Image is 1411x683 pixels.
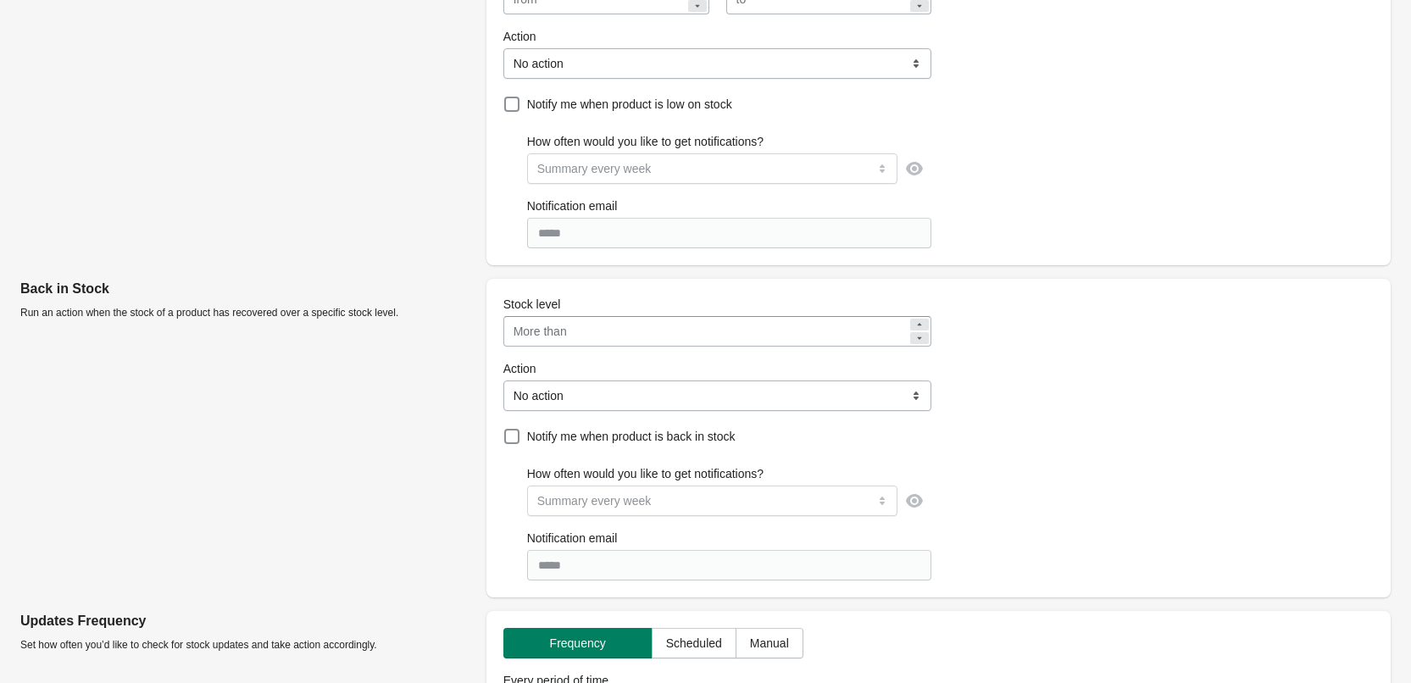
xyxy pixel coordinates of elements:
div: More than [514,321,567,341]
span: Frequency [550,636,606,650]
span: Action [503,362,536,375]
span: Manual [750,636,789,650]
span: Notification email [527,199,618,213]
span: Notify me when product is low on stock [527,97,732,111]
p: Run an action when the stock of a product has recovered over a specific stock level. [20,306,473,319]
p: Back in Stock [20,279,473,299]
span: Notify me when product is back in stock [527,430,736,443]
span: Notification email [527,531,618,545]
span: Stock level [503,297,561,311]
span: Action [503,30,536,43]
button: Scheduled [652,628,736,658]
p: Set how often you’d like to check for stock updates and take action accordingly. [20,638,473,652]
p: Updates Frequency [20,611,473,631]
span: Scheduled [666,636,722,650]
button: Frequency [503,628,653,658]
span: How often would you like to get notifications? [527,467,764,480]
span: How often would you like to get notifications? [527,135,764,148]
button: Manual [736,628,803,658]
